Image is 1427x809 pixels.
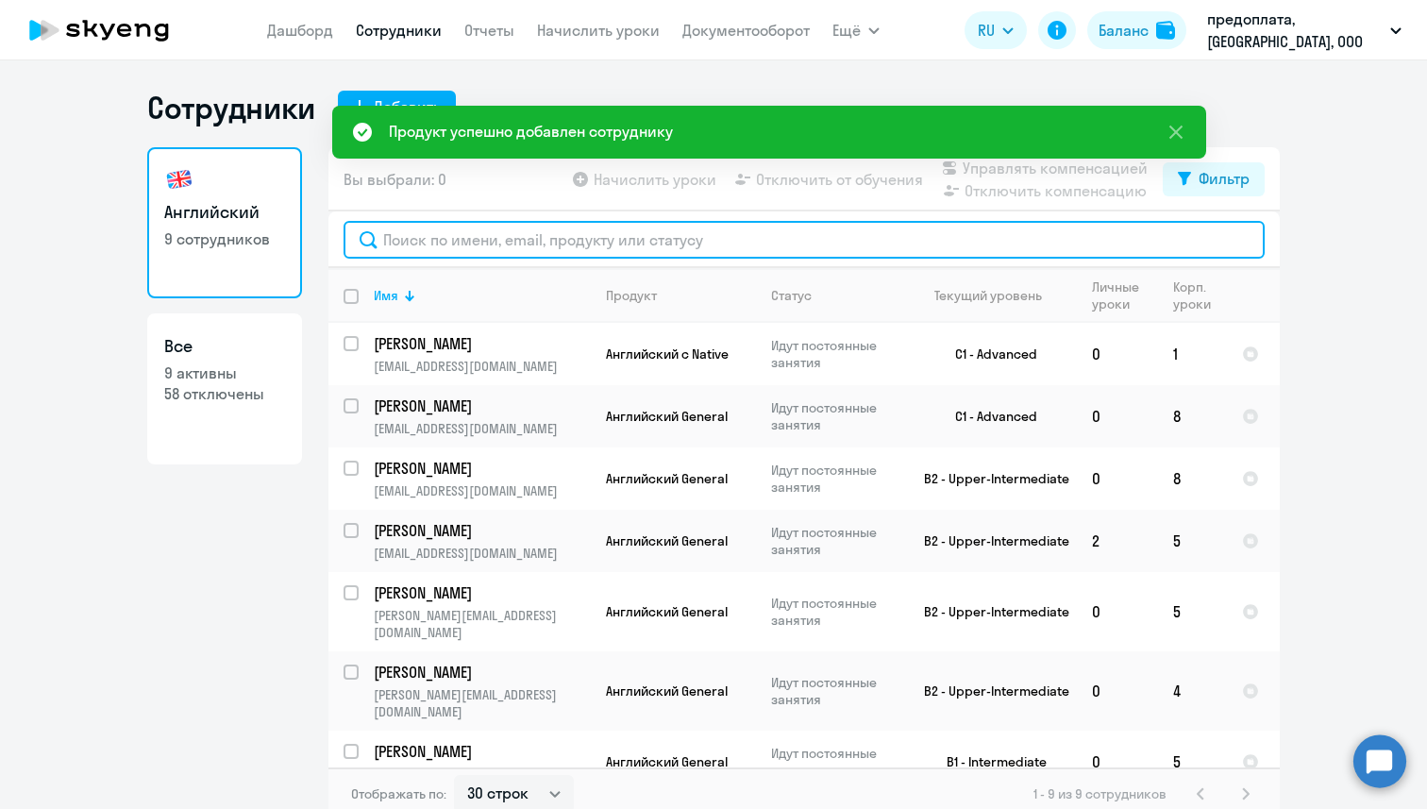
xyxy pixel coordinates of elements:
[606,346,729,362] span: Английский с Native
[374,741,587,762] p: [PERSON_NAME]
[374,95,441,118] div: Добавить
[1199,167,1250,190] div: Фильтр
[901,510,1077,572] td: B2 - Upper-Intermediate
[374,333,587,354] p: [PERSON_NAME]
[771,745,900,779] p: Идут постоянные занятия
[374,520,587,541] p: [PERSON_NAME]
[771,287,812,304] div: Статус
[771,524,900,558] p: Идут постоянные занятия
[464,21,514,40] a: Отчеты
[1077,447,1158,510] td: 0
[606,287,657,304] div: Продукт
[606,603,728,620] span: Английский General
[374,396,587,416] p: [PERSON_NAME]
[374,662,590,683] a: [PERSON_NAME]
[351,785,446,802] span: Отображать по:
[771,287,900,304] div: Статус
[267,21,333,40] a: Дашборд
[901,323,1077,385] td: C1 - Advanced
[374,458,587,479] p: [PERSON_NAME]
[374,520,590,541] a: [PERSON_NAME]
[1092,278,1157,312] div: Личные уроки
[338,91,456,125] button: Добавить
[374,582,590,603] a: [PERSON_NAME]
[147,313,302,464] a: Все9 активны58 отключены
[682,21,810,40] a: Документооборот
[1092,278,1140,312] div: Личные уроки
[374,458,590,479] a: [PERSON_NAME]
[374,287,398,304] div: Имя
[344,221,1265,259] input: Поиск по имени, email, продукту или статусу
[374,396,590,416] a: [PERSON_NAME]
[606,408,728,425] span: Английский General
[901,731,1077,793] td: B1 - Intermediate
[1198,8,1411,53] button: предоплата, [GEOGRAPHIC_DATA], ООО
[164,200,285,225] h3: Английский
[374,482,590,499] p: [EMAIL_ADDRESS][DOMAIN_NAME]
[374,662,587,683] p: [PERSON_NAME]
[1077,651,1158,731] td: 0
[606,753,728,770] span: Английский General
[606,683,728,699] span: Английский General
[374,420,590,437] p: [EMAIL_ADDRESS][DOMAIN_NAME]
[374,333,590,354] a: [PERSON_NAME]
[164,164,194,194] img: english
[374,741,590,762] a: [PERSON_NAME]
[771,674,900,708] p: Идут постоянные занятия
[1158,447,1227,510] td: 8
[1087,11,1186,49] button: Балансbalance
[374,607,590,641] p: [PERSON_NAME][EMAIL_ADDRESS][DOMAIN_NAME]
[374,582,587,603] p: [PERSON_NAME]
[164,228,285,249] p: 9 сотрудников
[1163,162,1265,196] button: Фильтр
[344,168,446,191] span: Вы выбрали: 0
[1156,21,1175,40] img: balance
[771,595,900,629] p: Идут постоянные занятия
[771,337,900,371] p: Идут постоянные занятия
[1158,731,1227,793] td: 5
[901,651,1077,731] td: B2 - Upper-Intermediate
[606,532,728,549] span: Английский General
[771,462,900,496] p: Идут постоянные занятия
[1077,731,1158,793] td: 0
[901,572,1077,651] td: B2 - Upper-Intermediate
[374,686,590,720] p: [PERSON_NAME][EMAIL_ADDRESS][DOMAIN_NAME]
[901,385,1077,447] td: C1 - Advanced
[1077,572,1158,651] td: 0
[537,21,660,40] a: Начислить уроки
[916,287,1076,304] div: Текущий уровень
[978,19,995,42] span: RU
[965,11,1027,49] button: RU
[147,89,315,126] h1: Сотрудники
[832,19,861,42] span: Ещё
[606,287,755,304] div: Продукт
[1033,785,1167,802] span: 1 - 9 из 9 сотрудников
[1158,572,1227,651] td: 5
[1077,323,1158,385] td: 0
[164,362,285,383] p: 9 активны
[356,21,442,40] a: Сотрудники
[374,358,590,375] p: [EMAIL_ADDRESS][DOMAIN_NAME]
[1099,19,1149,42] div: Баланс
[771,399,900,433] p: Идут постоянные занятия
[374,545,590,562] p: [EMAIL_ADDRESS][DOMAIN_NAME]
[1173,278,1211,312] div: Корп. уроки
[1173,278,1226,312] div: Корп. уроки
[389,120,673,143] div: Продукт успешно добавлен сотруднику
[1077,385,1158,447] td: 0
[164,334,285,359] h3: Все
[374,287,590,304] div: Имя
[1158,323,1227,385] td: 1
[164,383,285,404] p: 58 отключены
[1077,510,1158,572] td: 2
[147,147,302,298] a: Английский9 сотрудников
[901,447,1077,510] td: B2 - Upper-Intermediate
[606,470,728,487] span: Английский General
[374,766,590,783] p: [EMAIL_ADDRESS][DOMAIN_NAME]
[1207,8,1383,53] p: предоплата, [GEOGRAPHIC_DATA], ООО
[832,11,880,49] button: Ещё
[1158,385,1227,447] td: 8
[934,287,1042,304] div: Текущий уровень
[1158,510,1227,572] td: 5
